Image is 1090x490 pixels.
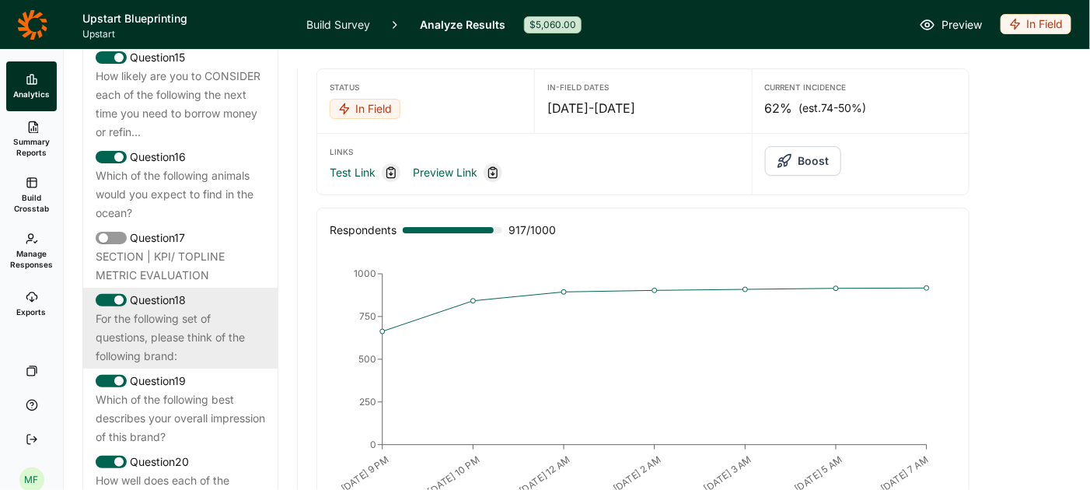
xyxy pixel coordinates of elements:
[96,291,265,310] div: Question 18
[508,221,556,240] span: 917 / 1000
[82,28,288,40] span: Upstart
[96,372,265,390] div: Question 19
[330,221,397,240] div: Respondents
[920,16,982,34] a: Preview
[370,439,376,450] tspan: 0
[765,82,956,93] div: Current Incidence
[765,146,841,176] button: Boost
[96,166,265,222] div: Which of the following animals would you expect to find in the ocean?
[799,100,867,116] span: (est. 74-50% )
[96,67,265,142] div: How likely are you to CONSIDER each of the following the next time you need to borrow money or re...
[96,247,265,285] div: SECTION | KPI/ TOPLINE METRIC EVALUATION
[547,82,739,93] div: In-Field Dates
[96,310,265,366] div: For the following set of questions, please think of the following brand:
[6,167,57,223] a: Build Crosstab
[96,148,265,166] div: Question 16
[17,306,47,317] span: Exports
[96,229,265,247] div: Question 17
[6,223,57,279] a: Manage Responses
[484,163,502,182] div: Copy link
[6,111,57,167] a: Summary Reports
[96,390,265,446] div: Which of the following best describes your overall impression of this brand?
[10,248,53,270] span: Manage Responses
[96,48,265,67] div: Question 15
[330,163,376,182] a: Test Link
[413,163,477,182] a: Preview Link
[765,99,793,117] span: 62%
[1001,14,1071,34] div: In Field
[6,279,57,329] a: Exports
[359,310,376,322] tspan: 750
[1001,14,1071,36] button: In Field
[524,16,582,33] div: $5,060.00
[12,192,51,214] span: Build Crosstab
[359,396,376,408] tspan: 250
[6,61,57,111] a: Analytics
[330,99,400,121] button: In Field
[330,99,400,119] div: In Field
[330,82,522,93] div: Status
[82,9,288,28] h1: Upstart Blueprinting
[354,268,376,279] tspan: 1000
[12,136,51,158] span: Summary Reports
[330,146,739,157] div: Links
[96,453,265,471] div: Question 20
[942,16,982,34] span: Preview
[547,99,739,117] div: [DATE] - [DATE]
[382,163,400,182] div: Copy link
[13,89,50,100] span: Analytics
[358,353,376,365] tspan: 500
